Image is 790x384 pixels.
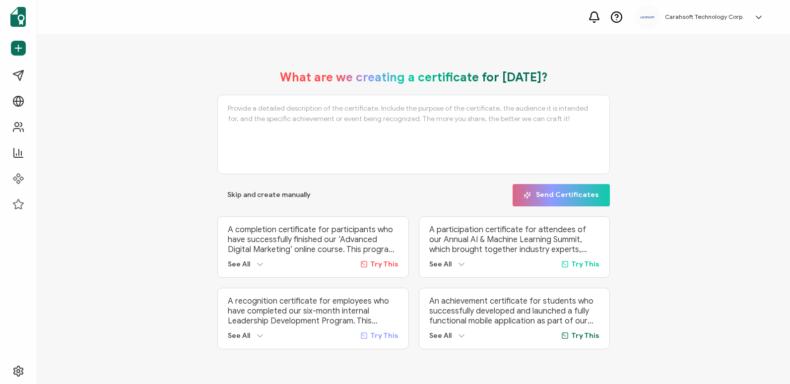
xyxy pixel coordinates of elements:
span: Try This [571,260,599,268]
p: A recognition certificate for employees who have completed our six-month internal Leadership Deve... [228,296,398,326]
h5: Carahsoft Technology Corp. [665,13,744,20]
img: sertifier-logomark-colored.svg [10,7,26,27]
button: Send Certificates [513,184,610,206]
button: Skip and create manually [217,184,321,206]
span: Send Certificates [524,192,599,199]
span: See All [429,331,452,340]
span: Try This [370,260,398,268]
span: Skip and create manually [227,192,311,198]
p: A participation certificate for attendees of our Annual AI & Machine Learning Summit, which broug... [429,225,599,255]
span: See All [429,260,452,268]
span: See All [228,260,250,268]
span: Try This [571,331,599,340]
span: See All [228,331,250,340]
p: A completion certificate for participants who have successfully finished our ‘Advanced Digital Ma... [228,225,398,255]
span: Try This [370,331,398,340]
p: An achievement certificate for students who successfully developed and launched a fully functiona... [429,296,599,326]
img: a9ee5910-6a38-4b3f-8289-cffb42fa798b.svg [640,16,655,19]
h1: What are we creating a certificate for [DATE]? [280,70,548,85]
